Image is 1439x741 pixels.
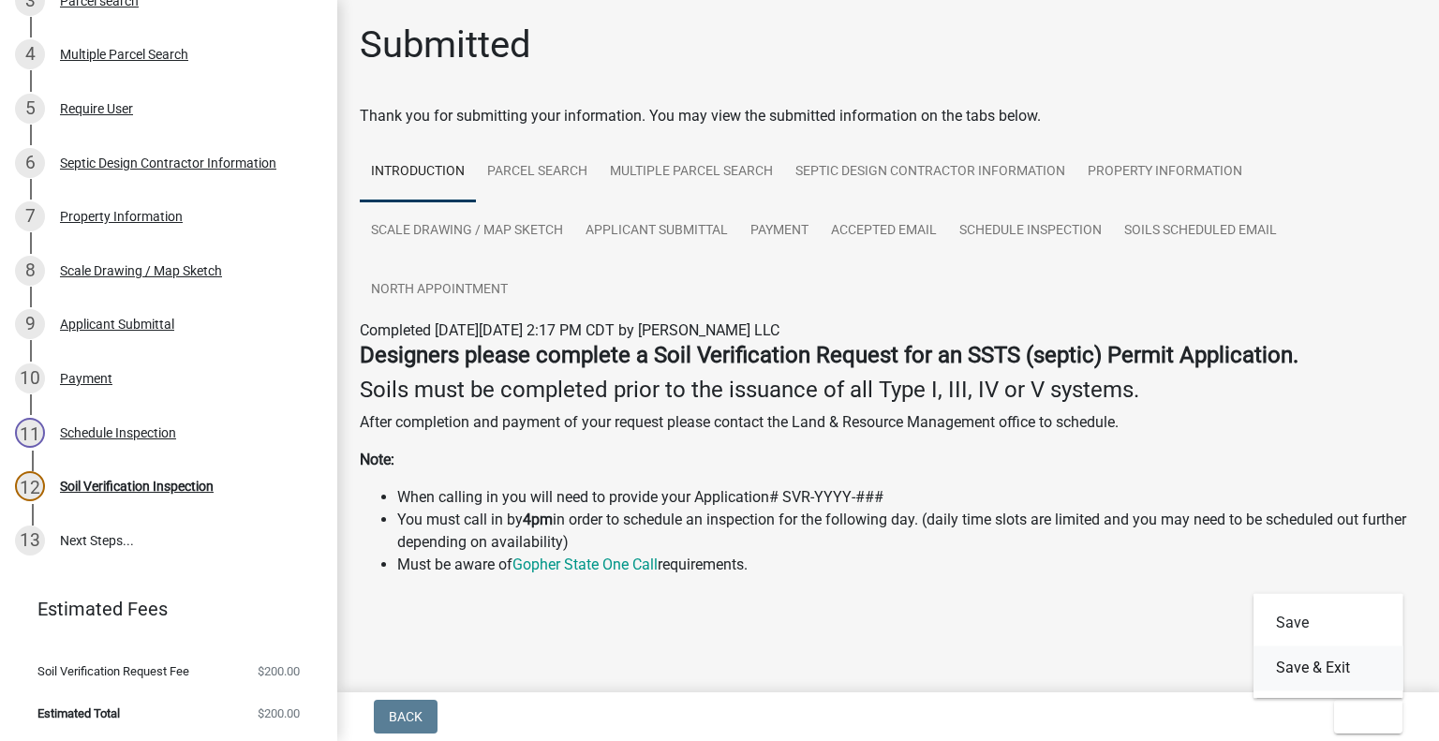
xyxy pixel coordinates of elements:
[397,509,1417,554] li: You must call in by in order to schedule an inspection for the following day. (daily time slots a...
[37,707,120,719] span: Estimated Total
[739,201,820,261] a: Payment
[360,22,531,67] h1: Submitted
[476,142,599,202] a: Parcel search
[60,210,183,223] div: Property Information
[389,709,423,724] span: Back
[1254,645,1403,690] button: Save & Exit
[360,411,1417,434] p: After completion and payment of your request please contact the Land & Resource Management office...
[1254,593,1403,698] div: Exit
[15,39,45,69] div: 4
[15,94,45,124] div: 5
[360,377,1417,404] h4: Soils must be completed prior to the issuance of all Type I, III, IV or V systems.
[360,142,476,202] a: Introduction
[360,321,779,339] span: Completed [DATE][DATE] 2:17 PM CDT by [PERSON_NAME] LLC
[15,526,45,556] div: 13
[258,707,300,719] span: $200.00
[15,590,307,628] a: Estimated Fees
[1113,201,1288,261] a: Soils Scheduled Email
[258,665,300,677] span: $200.00
[397,486,1417,509] li: When calling in you will need to provide your Application# SVR-YYYY-###
[948,201,1113,261] a: Schedule Inspection
[1334,700,1402,734] button: Exit
[784,142,1076,202] a: Septic Design Contractor Information
[60,372,112,385] div: Payment
[60,318,174,331] div: Applicant Submittal
[60,264,222,277] div: Scale Drawing / Map Sketch
[60,426,176,439] div: Schedule Inspection
[397,554,1417,576] li: Must be aware of requirements.
[360,260,519,320] a: North Appointment
[1349,709,1376,724] span: Exit
[15,256,45,286] div: 8
[523,511,553,528] strong: 4pm
[360,451,394,468] strong: Note:
[360,201,574,261] a: Scale Drawing / Map Sketch
[37,665,189,677] span: Soil Verification Request Fee
[360,105,1417,127] div: Thank you for submitting your information. You may view the submitted information on the tabs below.
[15,309,45,339] div: 9
[60,156,276,170] div: Septic Design Contractor Information
[512,556,658,573] a: Gopher State One Call
[360,342,1298,368] strong: Designers please complete a Soil Verification Request for an SSTS (septic) Permit Application.
[15,471,45,501] div: 12
[15,201,45,231] div: 7
[1076,142,1254,202] a: Property Information
[60,480,214,493] div: Soil Verification Inspection
[820,201,948,261] a: Accepted Email
[60,48,188,61] div: Multiple Parcel Search
[15,363,45,393] div: 10
[15,418,45,448] div: 11
[60,102,133,115] div: Require User
[1254,600,1403,645] button: Save
[374,700,438,734] button: Back
[599,142,784,202] a: Multiple Parcel Search
[15,148,45,178] div: 6
[574,201,739,261] a: Applicant Submittal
